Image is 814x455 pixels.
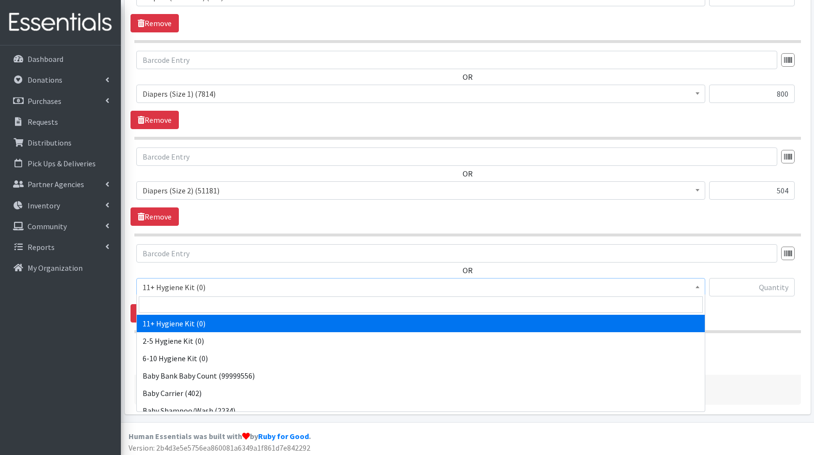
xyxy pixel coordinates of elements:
[28,96,61,106] p: Purchases
[131,111,179,129] a: Remove
[28,54,63,64] p: Dashboard
[129,443,310,453] span: Version: 2b4d3e5e5756ea860081a6349a1f861d7e842292
[137,402,705,419] li: Baby Shampoo/Wash (2234)
[131,14,179,32] a: Remove
[136,181,705,200] span: Diapers (Size 2) (51181)
[28,221,67,231] p: Community
[137,315,705,332] li: 11+ Hygiene Kit (0)
[136,51,777,69] input: Barcode Entry
[28,138,72,147] p: Distributions
[4,196,117,215] a: Inventory
[137,367,705,384] li: Baby Bank Baby Count (99999556)
[258,431,309,441] a: Ruby for Good
[28,179,84,189] p: Partner Agencies
[4,91,117,111] a: Purchases
[4,175,117,194] a: Partner Agencies
[131,207,179,226] a: Remove
[4,112,117,132] a: Requests
[137,350,705,367] li: 6-10 Hygiene Kit (0)
[137,332,705,350] li: 2-5 Hygiene Kit (0)
[136,278,705,296] span: 11+ Hygiene Kit (0)
[28,242,55,252] p: Reports
[709,85,795,103] input: Quantity
[4,6,117,39] img: HumanEssentials
[4,154,117,173] a: Pick Ups & Deliveries
[28,263,83,273] p: My Organization
[463,264,473,276] label: OR
[463,71,473,83] label: OR
[28,159,96,168] p: Pick Ups & Deliveries
[4,133,117,152] a: Distributions
[709,278,795,296] input: Quantity
[28,117,58,127] p: Requests
[709,181,795,200] input: Quantity
[136,147,777,166] input: Barcode Entry
[28,75,62,85] p: Donations
[4,217,117,236] a: Community
[143,184,699,197] span: Diapers (Size 2) (51181)
[4,49,117,69] a: Dashboard
[28,201,60,210] p: Inventory
[137,384,705,402] li: Baby Carrier (402)
[463,168,473,179] label: OR
[136,85,705,103] span: Diapers (Size 1) (7814)
[4,70,117,89] a: Donations
[143,87,699,101] span: Diapers (Size 1) (7814)
[129,431,311,441] strong: Human Essentials was built with by .
[136,244,777,263] input: Barcode Entry
[131,304,179,323] a: Remove
[4,258,117,278] a: My Organization
[143,280,699,294] span: 11+ Hygiene Kit (0)
[4,237,117,257] a: Reports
